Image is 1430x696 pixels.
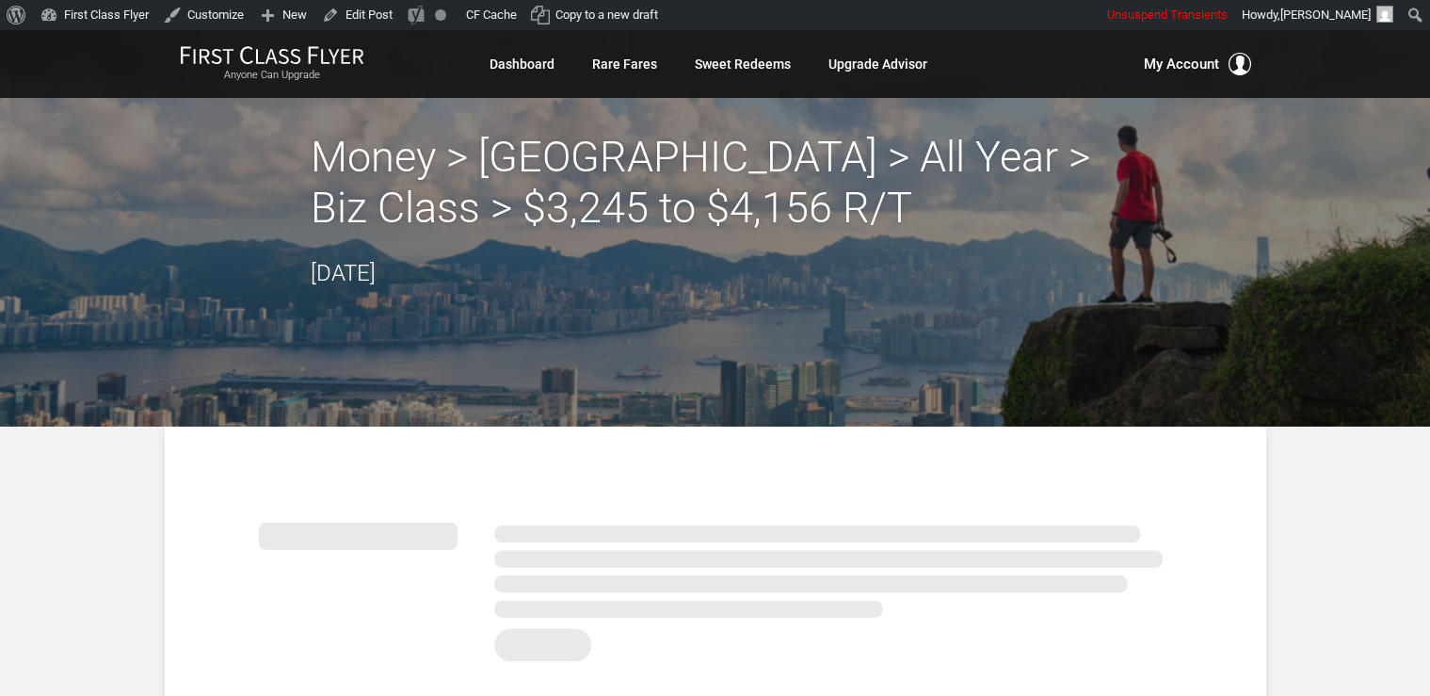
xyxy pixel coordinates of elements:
[1107,8,1228,22] span: Unsuspend Transients
[828,47,927,81] a: Upgrade Advisor
[1144,53,1219,75] span: My Account
[180,45,364,65] img: First Class Flyer
[490,47,554,81] a: Dashboard
[311,132,1120,234] h2: Money > [GEOGRAPHIC_DATA] > All Year > Biz Class > $3,245 to $4,156 R/T
[1280,8,1371,22] span: [PERSON_NAME]
[259,502,1172,672] img: summary.svg
[180,69,364,82] small: Anyone Can Upgrade
[592,47,657,81] a: Rare Fares
[1144,53,1251,75] button: My Account
[311,260,376,286] time: [DATE]
[695,47,791,81] a: Sweet Redeems
[180,45,364,83] a: First Class FlyerAnyone Can Upgrade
